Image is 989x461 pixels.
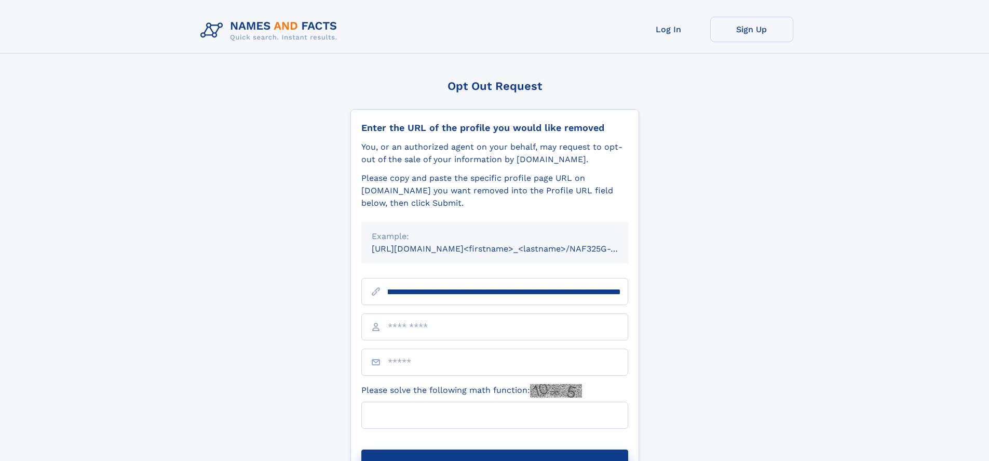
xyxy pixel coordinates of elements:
[361,384,582,398] label: Please solve the following math function:
[350,80,639,93] div: Opt Out Request
[372,244,648,254] small: [URL][DOMAIN_NAME]<firstname>_<lastname>/NAF325G-xxxxxxxx
[196,17,346,45] img: Logo Names and Facts
[372,230,618,243] div: Example:
[710,17,793,42] a: Sign Up
[627,17,710,42] a: Log In
[361,172,628,209] div: Please copy and paste the specific profile page URL on [DOMAIN_NAME] you want removed into the Pr...
[361,141,628,166] div: You, or an authorized agent on your behalf, may request to opt-out of the sale of your informatio...
[361,122,628,134] div: Enter the URL of the profile you would like removed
